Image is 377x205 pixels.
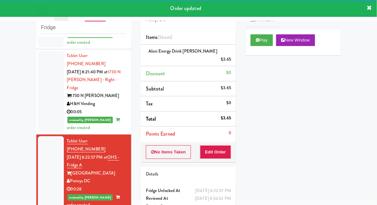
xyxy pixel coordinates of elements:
button: Play [251,34,273,46]
button: No Items Taken [146,145,191,159]
a: Tablet User· [PHONE_NUMBER] [67,53,105,67]
div: $0 [226,69,231,77]
span: [DATE] 8:22:57 PM at [67,154,108,160]
div: 00:28 [67,185,126,193]
span: Order updated [171,5,201,12]
div: [GEOGRAPHIC_DATA] [67,169,126,177]
span: Items [146,33,172,41]
span: order created [67,116,120,131]
span: reviewed by [PERSON_NAME] [67,194,113,201]
div: Fridge Unlocked At [146,187,231,195]
button: Edit Order [200,145,231,159]
div: Reviewed At [146,195,231,203]
span: [DATE] 8:21:40 PM at [67,69,108,75]
button: New Window [276,34,315,46]
div: Details [146,170,231,178]
div: $3.65 [221,55,231,64]
li: Tablet User· [PHONE_NUMBER][DATE] 8:21:40 PM at1730 N [PERSON_NAME] - Right - Fridge1730 N [PERSO... [36,49,131,135]
span: reviewed by [PERSON_NAME] [67,117,113,123]
div: H&H Vending [67,100,126,108]
span: Tax [146,100,153,107]
div: $3.65 [221,114,231,122]
input: Search vision orders [41,22,126,34]
span: Total [146,115,156,123]
div: 0 [229,129,231,137]
span: Alani Energy Drink [PERSON_NAME] [148,48,217,54]
div: [DATE] 8:56:52 PM [195,195,231,203]
div: 1730 N [PERSON_NAME] [67,92,126,100]
span: (1 ) [158,33,172,41]
div: $3.65 [221,84,231,92]
div: Pennys DC [67,177,126,185]
span: Points Earned [146,130,175,138]
div: $0 [226,99,231,107]
a: 1730 N [PERSON_NAME] - Right - Fridge [67,69,121,91]
span: Subtotal [146,85,164,92]
div: [DATE] 8:22:57 PM [195,187,231,195]
div: 00:05 [67,108,126,116]
span: Discount [146,70,165,77]
h5: Pennys DC [146,18,231,22]
span: order created [67,31,120,45]
a: Tablet User· [PHONE_NUMBER] [67,138,105,152]
span: · [PHONE_NUMBER] [67,138,105,152]
ng-pluralize: item [161,33,171,41]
